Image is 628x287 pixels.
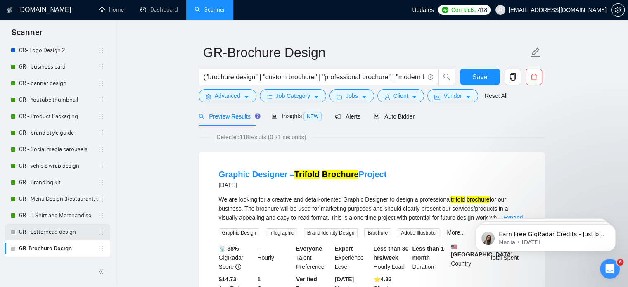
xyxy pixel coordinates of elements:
b: $14.73 [219,276,237,282]
span: 418 [478,5,487,14]
span: delete [526,73,542,81]
mark: Brochure [322,170,359,179]
b: Everyone [296,245,322,252]
span: Connects: [451,5,476,14]
button: setting [611,3,625,17]
span: holder [98,64,104,70]
span: user [384,94,390,100]
div: GigRadar Score [217,244,256,271]
b: Verified [296,276,317,282]
a: More... [447,229,465,236]
b: 1 [257,276,261,282]
li: GR - Branding kit [5,174,110,191]
div: Experience Level [333,244,372,271]
span: area-chart [271,113,277,119]
mark: Trifold [294,170,320,179]
button: barsJob Categorycaret-down [260,89,326,102]
b: [DATE] [335,276,354,282]
span: bars [267,94,273,100]
li: GR - brand style guide [5,125,110,141]
li: GR - business card [5,59,110,75]
span: Brand Identity Design [304,228,358,237]
a: Graphic Designer –Trifold BrochureProject [219,170,387,179]
a: setting [611,7,625,13]
span: folder [337,94,342,100]
a: homeHome [99,6,124,13]
span: Save [472,72,487,82]
li: GR-Brochure Design [5,240,110,257]
div: Duration [410,244,449,271]
div: Tooltip anchor [254,112,261,120]
button: folderJobscaret-down [329,89,374,102]
b: [GEOGRAPHIC_DATA] [451,244,513,258]
mark: brochure [467,196,489,203]
span: caret-down [411,94,417,100]
span: Auto Bidder [374,113,415,120]
span: holder [98,163,104,169]
a: searchScanner [194,6,225,13]
span: NEW [303,112,322,121]
button: settingAdvancedcaret-down [199,89,256,102]
iframe: Intercom live chat [600,259,620,279]
span: user [498,7,503,13]
mark: trifold [451,196,465,203]
span: info-circle [235,264,241,270]
span: caret-down [313,94,319,100]
span: Preview Results [199,113,258,120]
span: holder [98,80,104,87]
b: 📡 38% [219,245,239,252]
a: GR - vehicle wrap design [19,158,98,174]
span: Insights [271,113,322,119]
button: copy [505,69,521,85]
span: notification [335,114,341,119]
span: caret-down [465,94,471,100]
a: GR - Letterhead design [19,224,98,240]
li: GR - Letterhead design [5,224,110,240]
a: GR - business card [19,59,98,75]
span: holder [98,229,104,235]
span: Updates [412,7,434,13]
li: GR- Logo Design 2 [5,42,110,59]
li: GR - vehicle wrap design [5,158,110,174]
span: caret-down [361,94,367,100]
button: userClientcaret-down [377,89,424,102]
span: Jobs [346,91,358,100]
span: Job Category [276,91,310,100]
span: setting [206,94,211,100]
li: GR - Menu Design (Restaurant, Café) [5,191,110,207]
li: GR - banner design [5,75,110,92]
a: GR - Product Packaging [19,108,98,125]
a: GR- Logo Design 2 [19,42,98,59]
div: We are looking for a creative and detail-oriented Graphic Designer to design a professional for o... [219,195,525,222]
span: holder [98,130,104,136]
span: holder [98,245,104,252]
img: upwork-logo.png [442,7,448,13]
span: Advanced [215,91,240,100]
span: Infographic [266,228,297,237]
a: GR - banner design [19,75,98,92]
button: search [438,69,455,85]
span: Adobe Illustrator [398,228,440,237]
li: GR - T-Shirt and Merchandise [5,207,110,224]
div: Country [449,244,488,271]
span: setting [612,7,624,13]
button: Save [460,69,500,85]
button: delete [526,69,542,85]
input: Scanner name... [203,42,528,63]
span: Graphic Design [219,228,260,237]
span: Detected 118 results (0.71 seconds) [211,133,312,142]
span: holder [98,196,104,202]
span: info-circle [428,74,433,80]
img: 🇺🇸 [451,244,457,250]
b: Less than 30 hrs/week [374,245,409,261]
span: robot [374,114,379,119]
div: Talent Preference [294,244,333,271]
span: holder [98,212,104,219]
li: GR - Product Packaging [5,108,110,125]
iframe: Intercom notifications message [463,207,628,265]
span: Scanner [5,26,49,44]
img: logo [7,4,13,17]
a: GR - Branding kit [19,174,98,191]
